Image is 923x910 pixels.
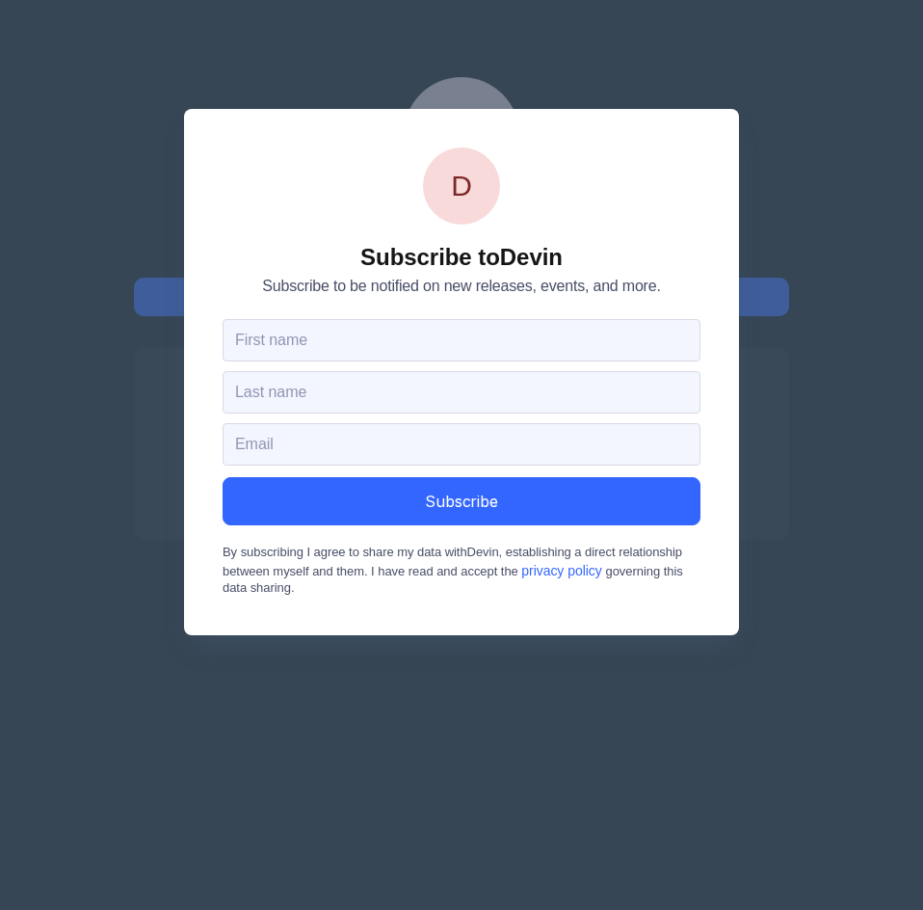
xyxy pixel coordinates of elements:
input: First name [223,319,700,361]
a: privacy policy [521,563,601,578]
input: Email [223,423,700,466]
span: Subscribe to be notified on new releases, events, and more. [262,277,660,296]
span: By subscribing I agree to share my data with Devin , establishing a direct relationship between m... [223,545,700,597]
button: Subscribe [223,477,700,525]
input: Last name [223,371,700,414]
div: Devin [423,147,500,225]
span: D [423,147,500,225]
span: Subscribe to Devin [360,248,563,267]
